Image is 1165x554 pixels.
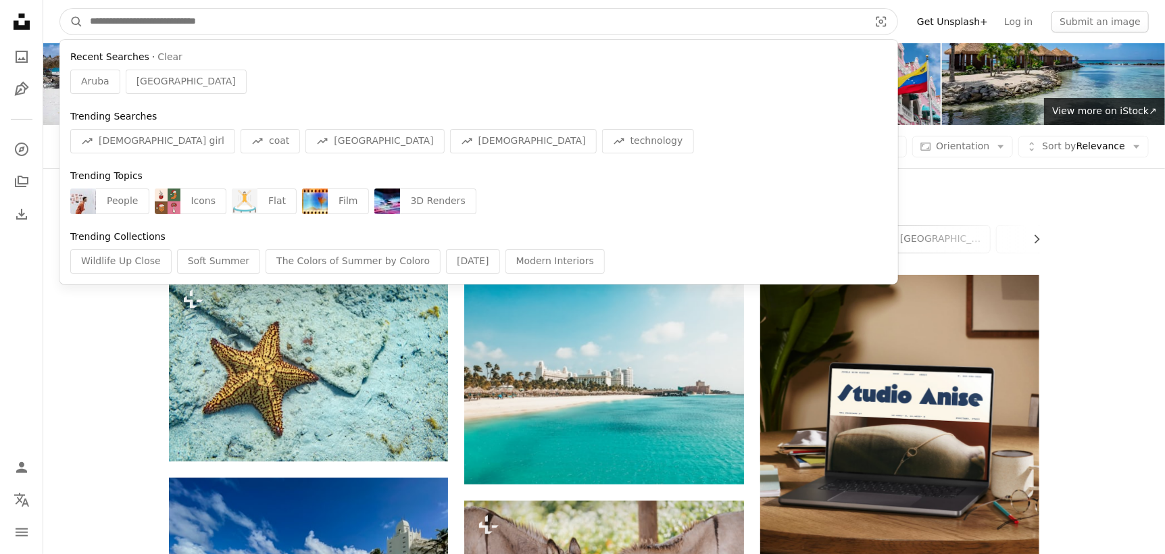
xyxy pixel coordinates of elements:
span: coat [269,134,289,148]
a: Log in [996,11,1041,32]
button: Search Unsplash [60,9,83,34]
img: premium_vector-1730142532627-63f72754ef96 [155,188,180,214]
div: [DATE] [446,249,499,274]
span: Sort by [1042,141,1076,151]
a: Download History [8,201,35,228]
form: Find visuals sitewide [59,8,898,35]
button: Sort byRelevance [1018,136,1149,157]
div: · [70,51,887,64]
a: a view of a beach with a hotel in the background [464,374,743,386]
span: Recent Searches [70,51,149,64]
span: Relevance [1042,140,1125,153]
button: Menu [8,519,35,546]
a: Explore [8,136,35,163]
span: [GEOGRAPHIC_DATA] [137,75,236,89]
img: premium_vector-1719596801871-cd387a019847 [232,188,257,214]
span: Trending Topics [70,170,143,181]
a: Collections [8,168,35,195]
button: Clear [157,51,182,64]
span: [DEMOGRAPHIC_DATA] girl [99,134,224,148]
div: People [96,188,149,214]
a: Log in / Sign up [8,454,35,481]
a: Home — Unsplash [8,8,35,38]
a: a starfish laying on a sandy beach next to a rock [169,362,448,374]
span: [DEMOGRAPHIC_DATA] [478,134,586,148]
span: [GEOGRAPHIC_DATA] [334,134,433,148]
span: Trending Searches [70,111,157,122]
img: premium_photo-1754984826162-5de96e38a4e4 [374,188,400,214]
div: Wildlife Up Close [70,249,172,274]
button: scroll list to the right [1024,226,1039,253]
a: [GEOGRAPHIC_DATA] [893,226,990,253]
a: View more on iStock↗ [1044,98,1165,125]
a: Illustrations [8,76,35,103]
span: View more on iStock ↗ [1052,105,1157,116]
div: Flat [257,188,297,214]
div: Icons [180,188,227,214]
span: Orientation [936,141,989,151]
img: premium_photo-1698585173008-5dbb55374918 [302,188,328,214]
div: The Colors of Summer by Coloro [266,249,441,274]
img: file-1705123271268-c3eaf6a79b21image [760,275,1039,554]
span: Trending Collections [70,231,166,242]
img: a starfish laying on a sandy beach next to a rock [169,275,448,461]
div: Film [328,188,368,214]
div: Modern Interiors [505,249,605,274]
button: Visual search [865,9,897,34]
div: Soft Summer [177,249,260,274]
span: technology [630,134,683,148]
div: 3D Renders [400,188,476,214]
button: Orientation [912,136,1013,157]
button: Language [8,486,35,513]
a: outdoor [997,226,1093,253]
img: premium_photo-1756163700959-70915d58a694 [70,188,96,214]
a: Get Unsplash+ [909,11,996,32]
img: a view of a beach with a hotel in the background [464,275,743,484]
span: Aruba [81,75,109,89]
button: Submit an image [1051,11,1149,32]
a: Photos [8,43,35,70]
